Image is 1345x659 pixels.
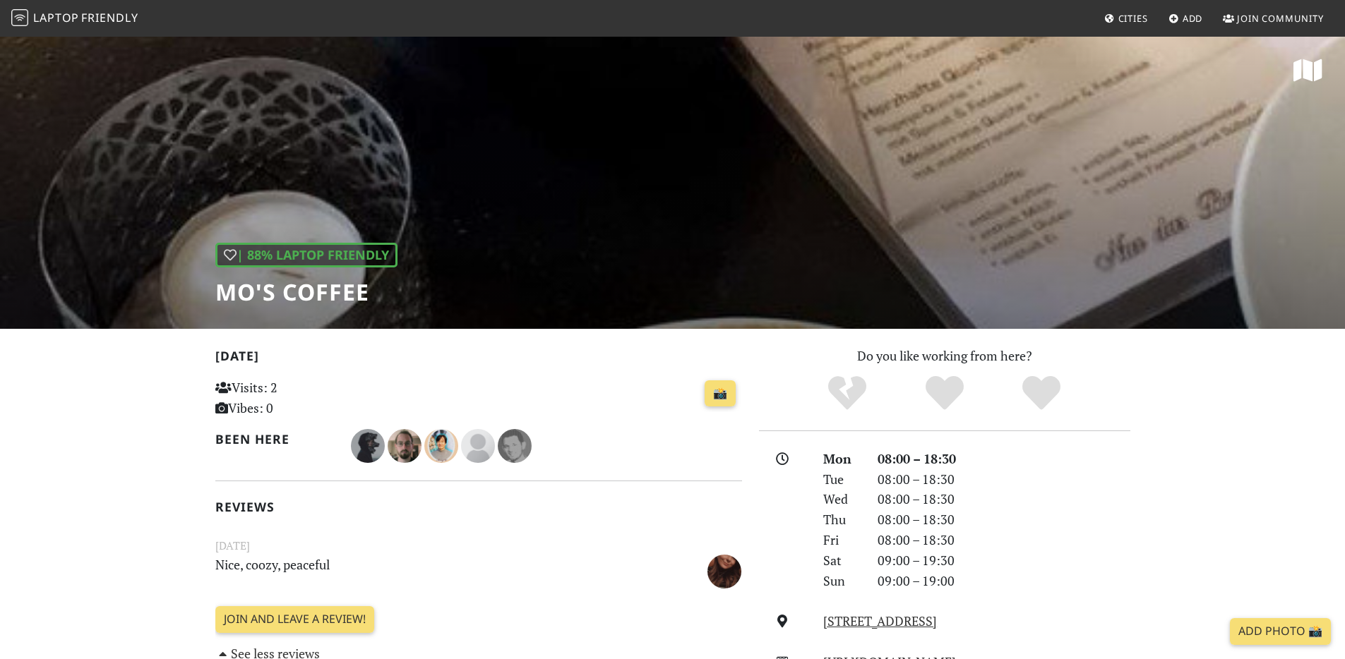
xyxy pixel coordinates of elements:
[215,279,397,306] h1: Mo's Coffee
[207,555,660,586] p: Nice, coozy, peaceful
[461,436,498,453] span: Semih Cakmakyapan
[11,9,28,26] img: LaptopFriendly
[707,555,741,588] img: 3596-silvia.jpg
[1230,618,1331,645] a: Add Photo 📸
[869,489,1139,509] div: 08:00 – 18:30
[498,436,532,453] span: KJ Price
[869,530,1139,550] div: 08:00 – 18:30
[498,429,532,463] img: 1398-kj.jpg
[11,6,138,31] a: LaptopFriendly LaptopFriendly
[215,243,397,267] div: | 88% Laptop Friendly
[424,429,458,463] img: 2933-sungw.jpg
[869,469,1139,490] div: 08:00 – 18:30
[1118,12,1148,25] span: Cities
[1099,6,1154,31] a: Cities
[815,509,868,530] div: Thu
[388,436,424,453] span: Giuseppe Clemente
[1183,12,1203,25] span: Add
[815,449,868,469] div: Mon
[461,429,495,463] img: blank-535327c66bd565773addf3077783bbfce4b00ec00e9fd257753287c682c7fa38.png
[215,432,335,447] h2: Been here
[1217,6,1329,31] a: Join Community
[815,469,868,490] div: Tue
[1237,12,1324,25] span: Join Community
[815,530,868,550] div: Fri
[388,429,422,463] img: 3140-giuseppe.jpg
[351,429,385,463] img: 3997-alexander.jpg
[815,571,868,591] div: Sun
[869,509,1139,530] div: 08:00 – 18:30
[207,537,751,555] small: [DATE]
[351,436,388,453] span: Alexander Chagochkin
[215,349,742,369] h2: [DATE]
[705,380,736,407] a: 📸
[993,374,1090,413] div: Definitely!
[896,374,993,413] div: Yes
[215,500,742,514] h2: Reviews
[815,550,868,571] div: Sat
[869,550,1139,571] div: 09:00 – 19:30
[424,436,461,453] span: SungW
[707,561,741,578] span: Silvia Mercuriali
[215,377,380,418] p: Visits: 2 Vibes: 0
[759,346,1130,366] p: Do you like working from here?
[81,10,138,25] span: Friendly
[823,612,937,629] a: [STREET_ADDRESS]
[815,489,868,509] div: Wed
[799,374,896,413] div: No
[215,606,374,633] a: Join and leave a review!
[33,10,79,25] span: Laptop
[1163,6,1209,31] a: Add
[869,571,1139,591] div: 09:00 – 19:00
[869,449,1139,469] div: 08:00 – 18:30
